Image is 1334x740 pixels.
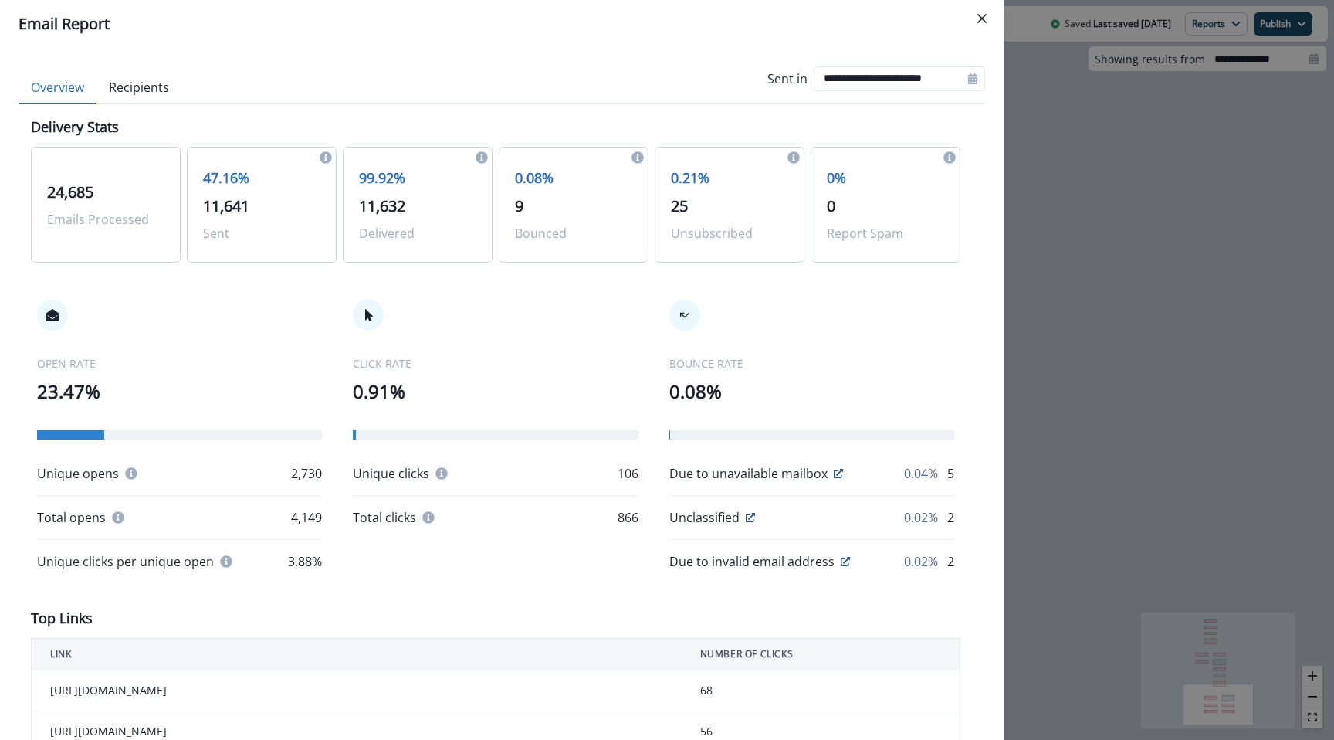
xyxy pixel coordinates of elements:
[947,464,954,483] p: 5
[288,552,322,571] p: 3.88%
[827,168,944,188] p: 0%
[291,464,322,483] p: 2,730
[353,508,416,527] p: Total clicks
[669,355,954,372] p: BOUNCE RATE
[359,168,476,188] p: 99.92%
[353,355,638,372] p: CLICK RATE
[947,552,954,571] p: 2
[96,72,181,104] button: Recipients
[203,224,320,243] p: Sent
[37,508,106,527] p: Total opens
[32,639,682,670] th: LINK
[515,168,632,188] p: 0.08%
[669,378,954,406] p: 0.08%
[671,168,788,188] p: 0.21%
[827,224,944,243] p: Report Spam
[904,464,938,483] p: 0.04%
[515,224,632,243] p: Bounced
[203,168,320,188] p: 47.16%
[37,464,119,483] p: Unique opens
[682,639,960,670] th: NUMBER OF CLICKS
[671,224,788,243] p: Unsubscribed
[827,195,835,216] span: 0
[19,72,96,104] button: Overview
[359,224,476,243] p: Delivered
[767,70,808,88] p: Sent in
[47,210,164,229] p: Emails Processed
[37,355,322,372] p: OPEN RATE
[31,608,93,629] p: Top Links
[618,508,638,527] p: 866
[37,552,214,571] p: Unique clicks per unique open
[904,508,938,527] p: 0.02%
[904,552,938,571] p: 0.02%
[515,195,523,216] span: 9
[203,195,249,216] span: 11,641
[291,508,322,527] p: 4,149
[19,12,985,36] div: Email Report
[671,195,688,216] span: 25
[947,508,954,527] p: 2
[47,182,93,202] span: 24,685
[32,670,682,711] td: [URL][DOMAIN_NAME]
[31,117,119,137] p: Delivery Stats
[682,670,960,711] td: 68
[37,378,322,406] p: 23.47%
[353,378,638,406] p: 0.91%
[669,508,740,527] p: Unclassified
[618,464,638,483] p: 106
[970,6,994,31] button: Close
[669,552,835,571] p: Due to invalid email address
[669,464,828,483] p: Due to unavailable mailbox
[353,464,429,483] p: Unique clicks
[359,195,405,216] span: 11,632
